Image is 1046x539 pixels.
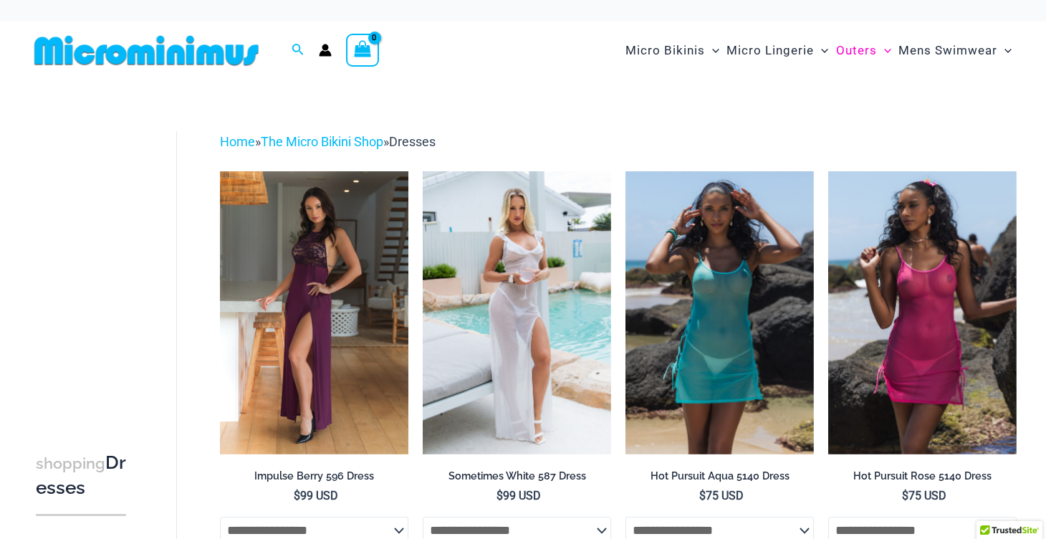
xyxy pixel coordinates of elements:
img: Hot Pursuit Rose 5140 Dress 01 [828,171,1017,454]
a: Micro LingerieMenu ToggleMenu Toggle [723,29,832,72]
bdi: 75 USD [902,489,946,502]
a: OutersMenu ToggleMenu Toggle [833,29,895,72]
span: $ [496,489,503,502]
img: MM SHOP LOGO FLAT [29,34,264,67]
span: Mens Swimwear [898,32,997,69]
span: shopping [36,454,105,472]
h2: Impulse Berry 596 Dress [220,469,408,483]
a: Hot Pursuit Rose 5140 Dress 01Hot Pursuit Rose 5140 Dress 12Hot Pursuit Rose 5140 Dress 12 [828,171,1017,454]
bdi: 99 USD [496,489,541,502]
a: The Micro Bikini Shop [261,134,383,149]
a: Micro BikinisMenu ToggleMenu Toggle [622,29,723,72]
h3: Dresses [36,451,126,500]
img: Impulse Berry 596 Dress 02 [220,171,408,454]
span: Menu Toggle [705,32,719,69]
span: » » [220,134,436,149]
a: View Shopping Cart, empty [346,34,379,67]
bdi: 99 USD [294,489,338,502]
h2: Hot Pursuit Aqua 5140 Dress [625,469,814,483]
a: Hot Pursuit Aqua 5140 Dress [625,469,814,488]
span: Menu Toggle [814,32,828,69]
span: Micro Lingerie [726,32,814,69]
a: Impulse Berry 596 Dress [220,469,408,488]
a: Hot Pursuit Aqua 5140 Dress 01Hot Pursuit Aqua 5140 Dress 06Hot Pursuit Aqua 5140 Dress 06 [625,171,814,454]
iframe: TrustedSite Certified [36,120,165,406]
span: Dresses [389,134,436,149]
a: Account icon link [319,44,332,57]
a: Search icon link [292,42,304,59]
bdi: 75 USD [699,489,744,502]
img: Sometimes White 587 Dress 08 [423,171,611,454]
h2: Sometimes White 587 Dress [423,469,611,483]
h2: Hot Pursuit Rose 5140 Dress [828,469,1017,483]
span: $ [294,489,300,502]
a: Mens SwimwearMenu ToggleMenu Toggle [895,29,1015,72]
a: Impulse Berry 596 Dress 02Impulse Berry 596 Dress 03Impulse Berry 596 Dress 03 [220,171,408,454]
a: Hot Pursuit Rose 5140 Dress [828,469,1017,488]
span: Micro Bikinis [625,32,705,69]
a: Sometimes White 587 Dress [423,469,611,488]
nav: Site Navigation [620,27,1017,75]
span: Menu Toggle [997,32,1012,69]
a: Home [220,134,255,149]
img: Hot Pursuit Aqua 5140 Dress 01 [625,171,814,454]
span: Outers [836,32,877,69]
span: $ [902,489,908,502]
span: $ [699,489,706,502]
span: Menu Toggle [877,32,891,69]
a: Sometimes White 587 Dress 08Sometimes White 587 Dress 09Sometimes White 587 Dress 09 [423,171,611,454]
